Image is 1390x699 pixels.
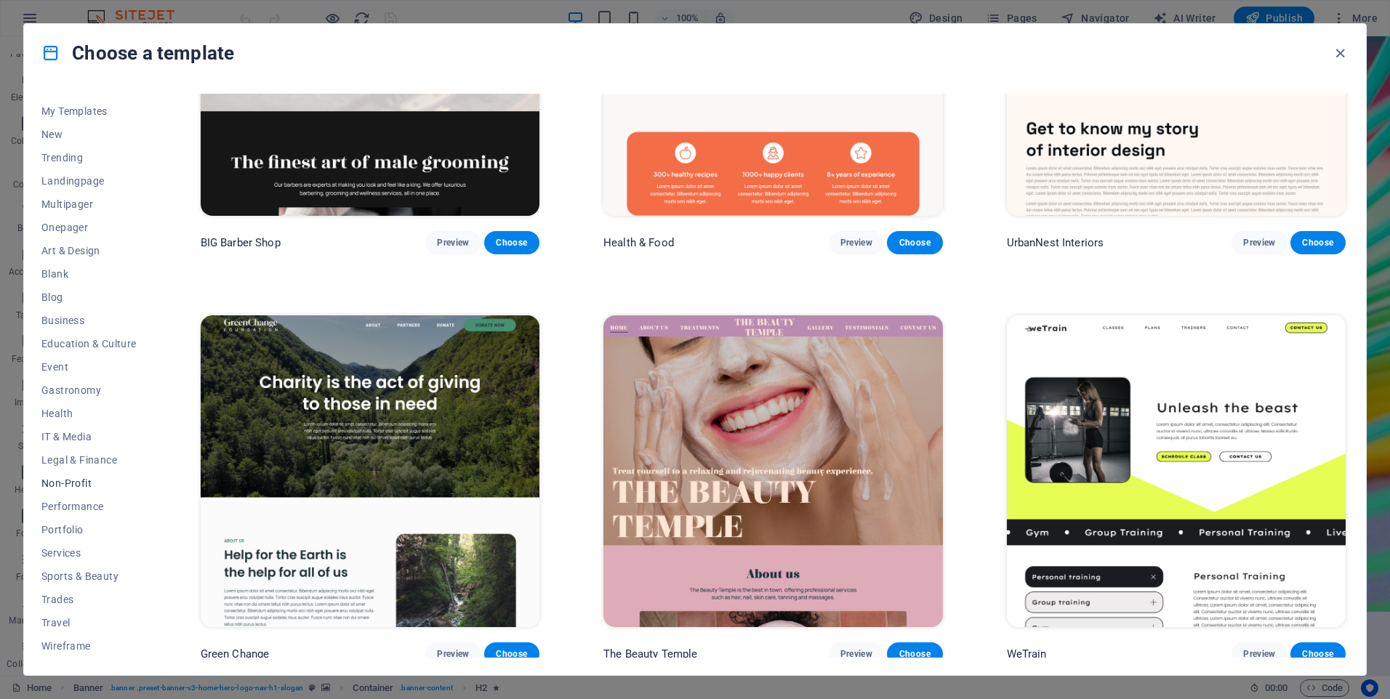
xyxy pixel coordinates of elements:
[41,355,137,379] button: Event
[1302,648,1334,660] span: Choose
[41,524,137,536] span: Portfolio
[41,169,137,193] button: Landingpage
[41,361,137,373] span: Event
[201,647,270,661] p: Green Change
[1243,648,1275,660] span: Preview
[1243,237,1275,249] span: Preview
[603,235,674,250] p: Health & Food
[425,231,481,254] button: Preview
[41,129,137,140] span: New
[33,620,52,623] button: 2
[41,588,137,611] button: Trades
[41,640,137,652] span: Wireframe
[1007,647,1047,661] p: WeTrain
[201,315,539,628] img: Green Change
[484,642,539,666] button: Choose
[41,495,137,518] button: Performance
[41,239,137,262] button: Art & Design
[41,286,137,309] button: Blog
[41,123,137,146] button: New
[887,642,942,666] button: Choose
[41,309,137,332] button: Business
[41,216,137,239] button: Onepager
[41,100,137,123] button: My Templates
[41,518,137,541] button: Portfolio
[829,231,884,254] button: Preview
[33,637,52,641] button: 3
[829,642,884,666] button: Preview
[899,237,931,249] span: Choose
[41,472,137,495] button: Non-Profit
[41,384,137,396] span: Gastronomy
[41,634,137,658] button: Wireframe
[41,198,137,210] span: Multipager
[41,448,137,472] button: Legal & Finance
[41,547,137,559] span: Services
[41,379,137,402] button: Gastronomy
[41,175,137,187] span: Landingpage
[41,402,137,425] button: Health
[41,152,137,163] span: Trending
[41,541,137,565] button: Services
[1290,231,1346,254] button: Choose
[41,41,234,65] h4: Choose a template
[41,268,137,280] span: Blank
[41,565,137,588] button: Sports & Beauty
[41,222,137,233] span: Onepager
[201,235,281,250] p: BIG Barber Shop
[437,648,469,660] span: Preview
[41,262,137,286] button: Blank
[41,291,137,303] span: Blog
[41,617,137,629] span: Travel
[41,477,137,489] span: Non-Profit
[41,193,137,216] button: Multipager
[41,611,137,634] button: Travel
[1232,231,1287,254] button: Preview
[41,105,137,117] span: My Templates
[1232,642,1287,666] button: Preview
[840,648,872,660] span: Preview
[425,642,481,666] button: Preview
[603,315,942,628] img: The Beauty Temple
[41,338,137,349] span: Education & Culture
[1290,642,1346,666] button: Choose
[41,570,137,582] span: Sports & Beauty
[41,425,137,448] button: IT & Media
[41,454,137,466] span: Legal & Finance
[1302,237,1334,249] span: Choose
[496,648,528,660] span: Choose
[899,648,931,660] span: Choose
[887,231,942,254] button: Choose
[496,237,528,249] span: Choose
[41,431,137,443] span: IT & Media
[33,602,52,606] button: 1
[1007,235,1104,250] p: UrbanNest Interiors
[840,237,872,249] span: Preview
[41,146,137,169] button: Trending
[41,501,137,512] span: Performance
[1007,315,1346,628] img: WeTrain
[41,332,137,355] button: Education & Culture
[41,408,137,419] span: Health
[41,245,137,256] span: Art & Design
[41,594,137,605] span: Trades
[484,231,539,254] button: Choose
[603,647,697,661] p: The Beauty Temple
[437,237,469,249] span: Preview
[41,315,137,326] span: Business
